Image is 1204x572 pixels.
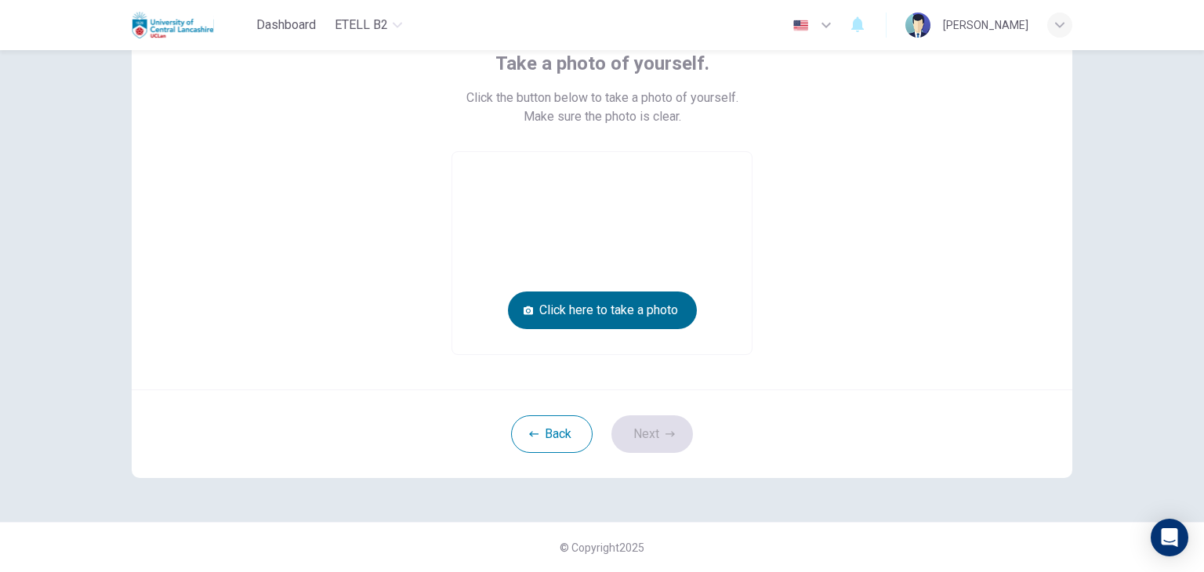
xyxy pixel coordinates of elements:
[250,11,322,39] button: Dashboard
[511,415,593,453] button: Back
[905,13,930,38] img: Profile picture
[495,51,709,76] span: Take a photo of yourself.
[466,89,738,107] span: Click the button below to take a photo of yourself.
[132,9,214,41] img: Uclan logo
[328,11,408,39] button: eTELL B2
[1151,519,1188,556] div: Open Intercom Messenger
[791,20,811,31] img: en
[943,16,1028,34] div: [PERSON_NAME]
[560,541,644,554] span: © Copyright 2025
[256,16,316,34] span: Dashboard
[508,291,697,329] button: Click here to take a photo
[524,107,681,126] span: Make sure the photo is clear.
[132,9,250,41] a: Uclan logo
[335,16,388,34] span: eTELL B2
